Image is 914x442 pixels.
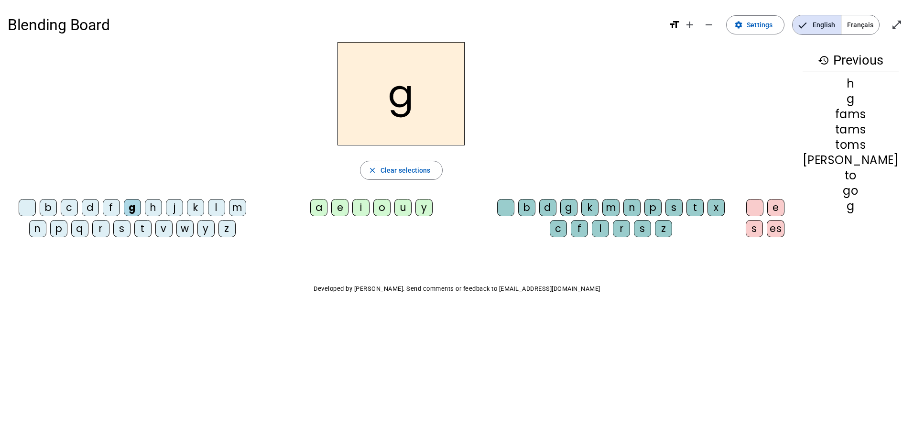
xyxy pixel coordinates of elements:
[793,15,841,34] span: English
[792,15,880,35] mat-button-toggle-group: Language selection
[29,220,46,237] div: n
[803,139,899,151] div: toms
[803,124,899,135] div: tams
[818,55,829,66] mat-icon: history
[381,165,431,176] span: Clear selections
[747,19,773,31] span: Settings
[360,161,443,180] button: Clear selections
[634,220,651,237] div: s
[803,109,899,120] div: fams
[734,21,743,29] mat-icon: settings
[602,199,620,216] div: m
[550,220,567,237] div: c
[166,199,183,216] div: j
[669,19,680,31] mat-icon: format_size
[197,220,215,237] div: y
[103,199,120,216] div: f
[571,220,588,237] div: f
[803,185,899,197] div: go
[187,199,204,216] div: k
[113,220,131,237] div: s
[887,15,906,34] button: Enter full screen
[82,199,99,216] div: d
[352,199,370,216] div: i
[581,199,598,216] div: k
[310,199,327,216] div: a
[71,220,88,237] div: q
[767,220,784,237] div: es
[176,220,194,237] div: w
[655,220,672,237] div: z
[394,199,412,216] div: u
[155,220,173,237] div: v
[518,199,535,216] div: b
[337,42,465,145] h2: g
[218,220,236,237] div: z
[368,166,377,175] mat-icon: close
[40,199,57,216] div: b
[145,199,162,216] div: h
[229,199,246,216] div: m
[539,199,556,216] div: d
[623,199,641,216] div: n
[767,199,784,216] div: e
[803,78,899,89] div: h
[703,19,715,31] mat-icon: remove
[680,15,699,34] button: Increase font size
[560,199,577,216] div: g
[699,15,718,34] button: Decrease font size
[8,10,661,40] h1: Blending Board
[803,50,899,71] h3: Previous
[592,220,609,237] div: l
[644,199,662,216] div: p
[726,15,784,34] button: Settings
[208,199,225,216] div: l
[331,199,348,216] div: e
[415,199,433,216] div: y
[803,93,899,105] div: g
[684,19,696,31] mat-icon: add
[50,220,67,237] div: p
[613,220,630,237] div: r
[373,199,391,216] div: o
[8,283,906,295] p: Developed by [PERSON_NAME]. Send comments or feedback to [EMAIL_ADDRESS][DOMAIN_NAME]
[686,199,704,216] div: t
[124,199,141,216] div: g
[746,220,763,237] div: s
[134,220,152,237] div: t
[707,199,725,216] div: x
[61,199,78,216] div: c
[803,200,899,212] div: g
[803,155,899,166] div: [PERSON_NAME]
[665,199,683,216] div: s
[891,19,903,31] mat-icon: open_in_full
[803,170,899,181] div: to
[841,15,879,34] span: Français
[92,220,109,237] div: r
